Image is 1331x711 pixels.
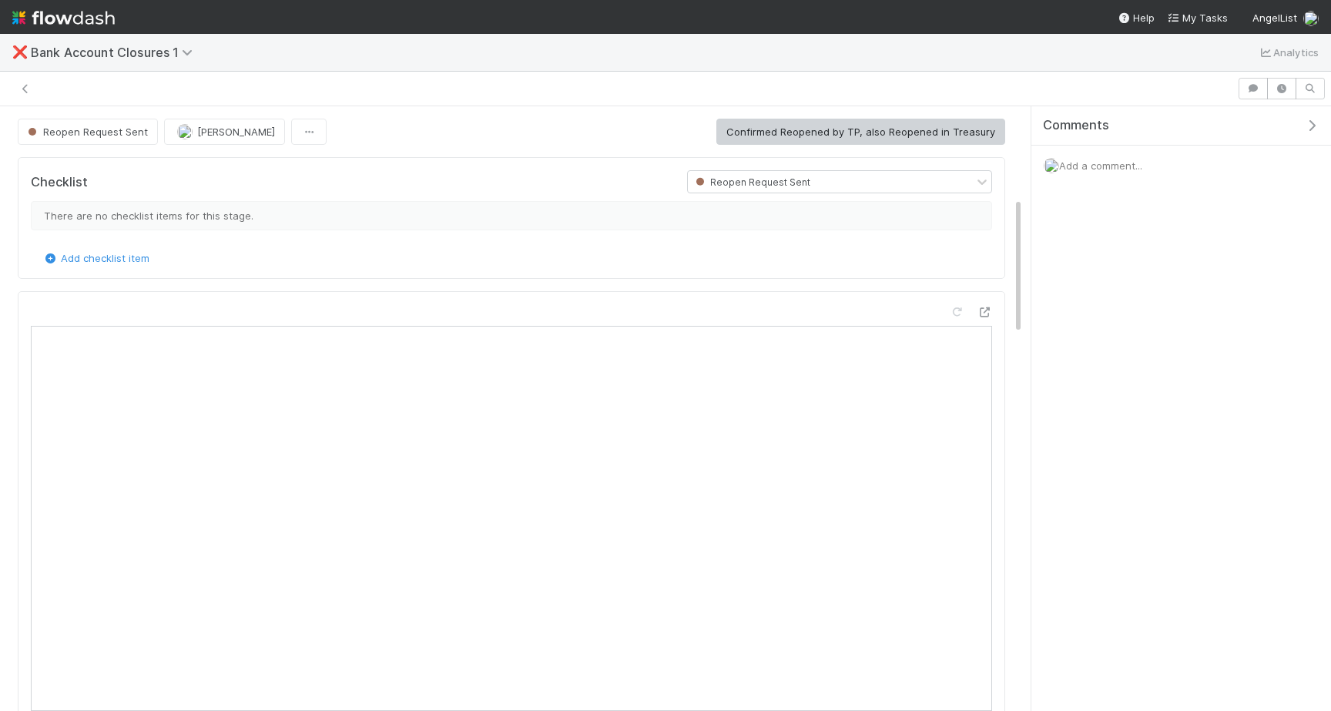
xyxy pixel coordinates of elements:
div: Help [1118,10,1155,25]
a: Add checklist item [42,252,149,264]
span: ❌ [12,45,28,59]
img: logo-inverted-e16ddd16eac7371096b0.svg [12,5,115,31]
a: Analytics [1258,43,1319,62]
h5: Checklist [31,175,88,190]
img: avatar_15e6a745-65a2-4f19-9667-febcb12e2fc8.png [1044,158,1059,173]
span: [PERSON_NAME] [197,126,275,138]
span: Bank Account Closures 1 [31,45,200,60]
a: My Tasks [1167,10,1228,25]
button: [PERSON_NAME] [164,119,285,145]
img: avatar_15e6a745-65a2-4f19-9667-febcb12e2fc8.png [1303,11,1319,26]
span: My Tasks [1167,12,1228,24]
button: Reopen Request Sent [18,119,158,145]
span: Reopen Request Sent [692,176,810,188]
div: There are no checklist items for this stage. [31,201,992,230]
img: avatar_15e6a745-65a2-4f19-9667-febcb12e2fc8.png [177,124,193,139]
span: AngelList [1252,12,1297,24]
button: Confirmed Reopened by TP, also Reopened in Treasury [716,119,1005,145]
span: Reopen Request Sent [25,126,148,138]
span: Comments [1043,118,1109,133]
span: Add a comment... [1059,159,1142,172]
